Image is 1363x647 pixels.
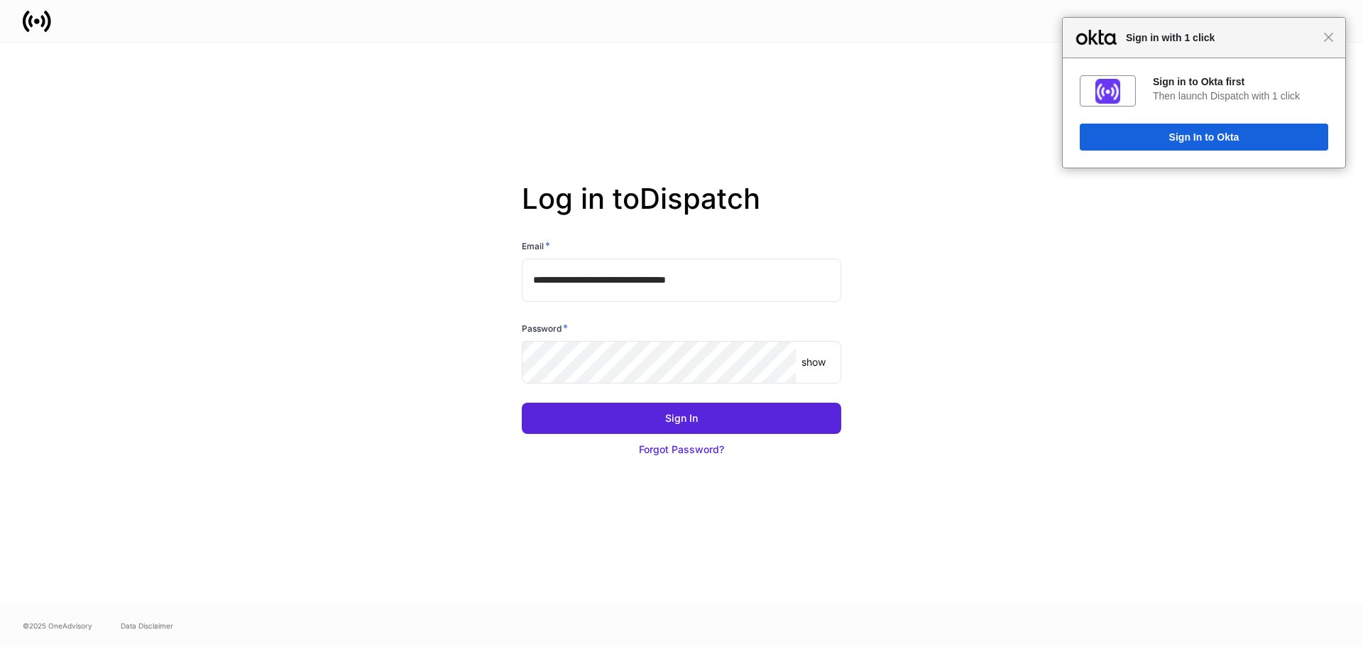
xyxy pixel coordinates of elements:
div: Sign In [665,411,698,425]
button: Forgot Password? [522,434,841,465]
img: fs018ep249ihOdyJk358 [1095,79,1120,104]
button: Sign In to Okta [1080,124,1328,151]
a: Data Disclaimer [121,620,173,631]
span: © 2025 OneAdvisory [23,620,92,631]
p: show [801,355,826,369]
span: Sign in with 1 click [1119,29,1323,46]
h6: Email [522,239,550,253]
h2: Log in to Dispatch [522,182,841,239]
span: Close [1323,32,1334,43]
button: Sign In [522,403,841,434]
div: Sign in to Okta first [1153,75,1328,88]
div: Then launch Dispatch with 1 click [1153,89,1328,102]
div: Forgot Password? [639,442,724,457]
h6: Password [522,321,568,335]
